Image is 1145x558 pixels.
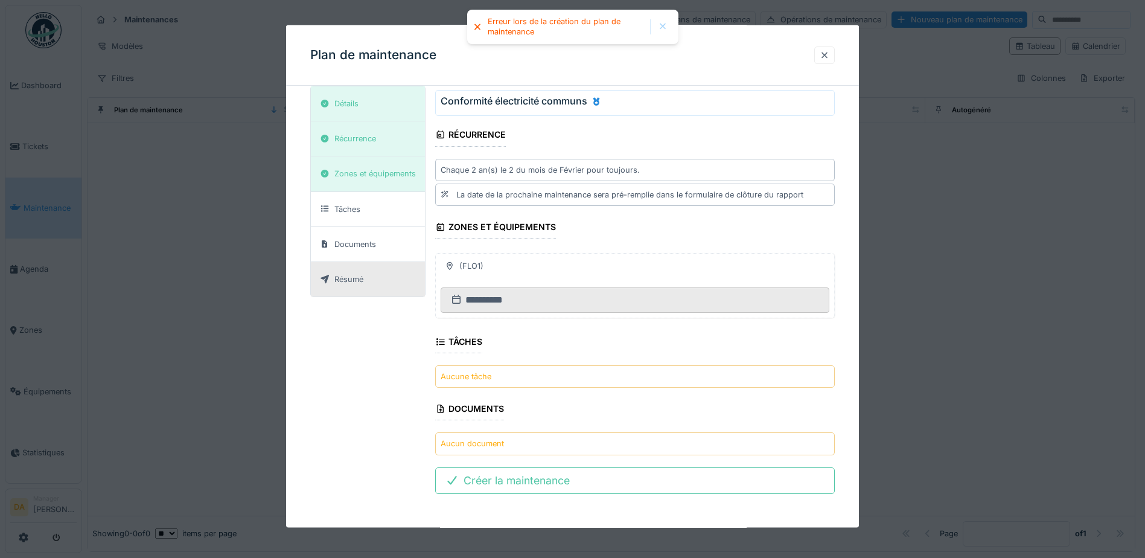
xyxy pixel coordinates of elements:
div: Zones et équipements [334,168,416,179]
div: Aucune tâche [441,371,491,382]
div: Aucun document [441,438,504,449]
div: Créer la maintenance [435,467,835,493]
div: Zones et équipements [435,218,556,239]
div: La date de la prochaine maintenance sera pré-remplie dans le formulaire de clôture du rapport [456,188,803,200]
h3: Plan de maintenance [310,48,436,63]
div: Chaque 2 an(s) le 2 du mois de Février pour toujours. [441,164,640,175]
h3: Conformité électricité communs [441,95,829,108]
div: Détails [334,98,359,109]
div: Récurrence [435,126,506,146]
div: Documents [435,400,504,420]
div: Résumé [334,274,363,285]
div: (FLO1) [459,260,483,272]
div: Récurrence [334,133,376,144]
div: Tâches [334,203,360,214]
div: Documents [334,238,376,249]
div: Erreur lors de la création du plan de maintenance [487,17,643,37]
div: Tâches [435,333,482,353]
